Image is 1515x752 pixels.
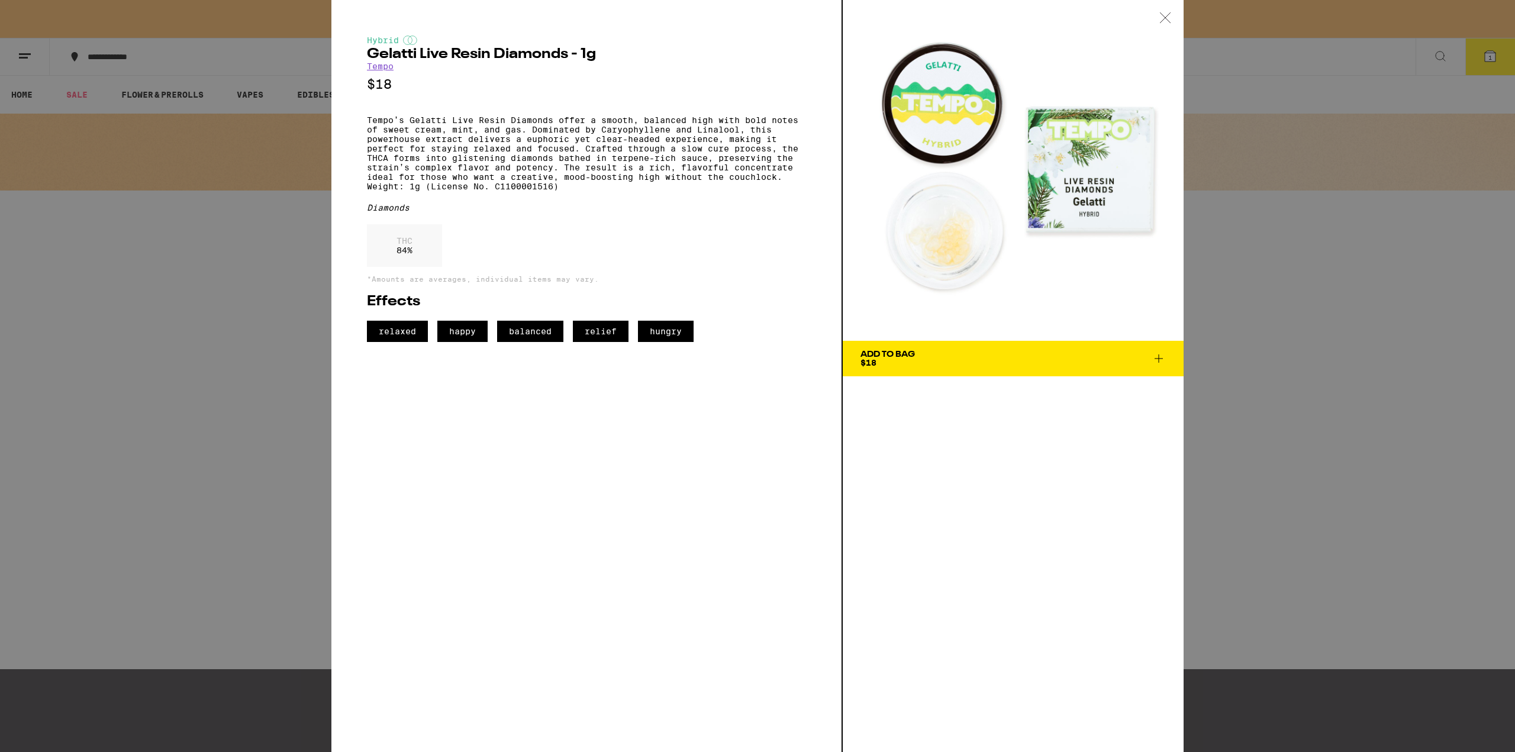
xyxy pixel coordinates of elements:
[367,295,806,309] h2: Effects
[367,77,806,92] p: $18
[367,321,428,342] span: relaxed
[367,115,806,191] p: Tempo’s Gelatti Live Resin Diamonds offer a smooth, balanced high with bold notes of sweet cream,...
[367,203,806,212] div: Diamonds
[367,35,806,45] div: Hybrid
[367,62,394,71] a: Tempo
[860,350,915,359] div: Add To Bag
[367,224,442,267] div: 84 %
[1,1,646,86] button: Redirect to URL
[843,341,1184,376] button: Add To Bag$18
[638,321,694,342] span: hungry
[397,236,412,246] p: THC
[367,275,806,283] p: *Amounts are averages, individual items may vary.
[403,35,417,45] img: hybridColor.svg
[367,47,806,62] h2: Gelatti Live Resin Diamonds - 1g
[437,321,488,342] span: happy
[860,358,876,367] span: $18
[497,321,563,342] span: balanced
[573,321,628,342] span: relief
